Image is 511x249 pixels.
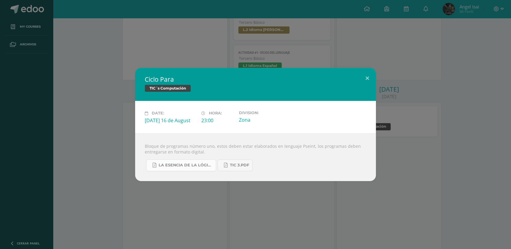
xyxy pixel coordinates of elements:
[145,85,191,92] span: TIC´s Computación
[209,111,222,116] span: Hora:
[145,117,197,124] div: [DATE] 16 de August
[239,117,291,123] div: Zona
[218,159,252,171] a: Tic 3.pdf
[145,75,366,84] h2: Ciclo Para
[239,111,291,115] label: Division:
[135,133,376,181] div: Bloque de programas número uno, estos deben estar elaborados en lenguaje Pseint, los programas de...
[146,159,216,171] a: La Esencia de la Lógica de Programación - [PERSON_NAME] - 1ra Edición.pdf
[159,163,213,168] span: La Esencia de la Lógica de Programación - [PERSON_NAME] - 1ra Edición.pdf
[230,163,249,168] span: Tic 3.pdf
[359,68,376,88] button: Close (Esc)
[152,111,164,116] span: Date:
[201,117,234,124] div: 23:00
